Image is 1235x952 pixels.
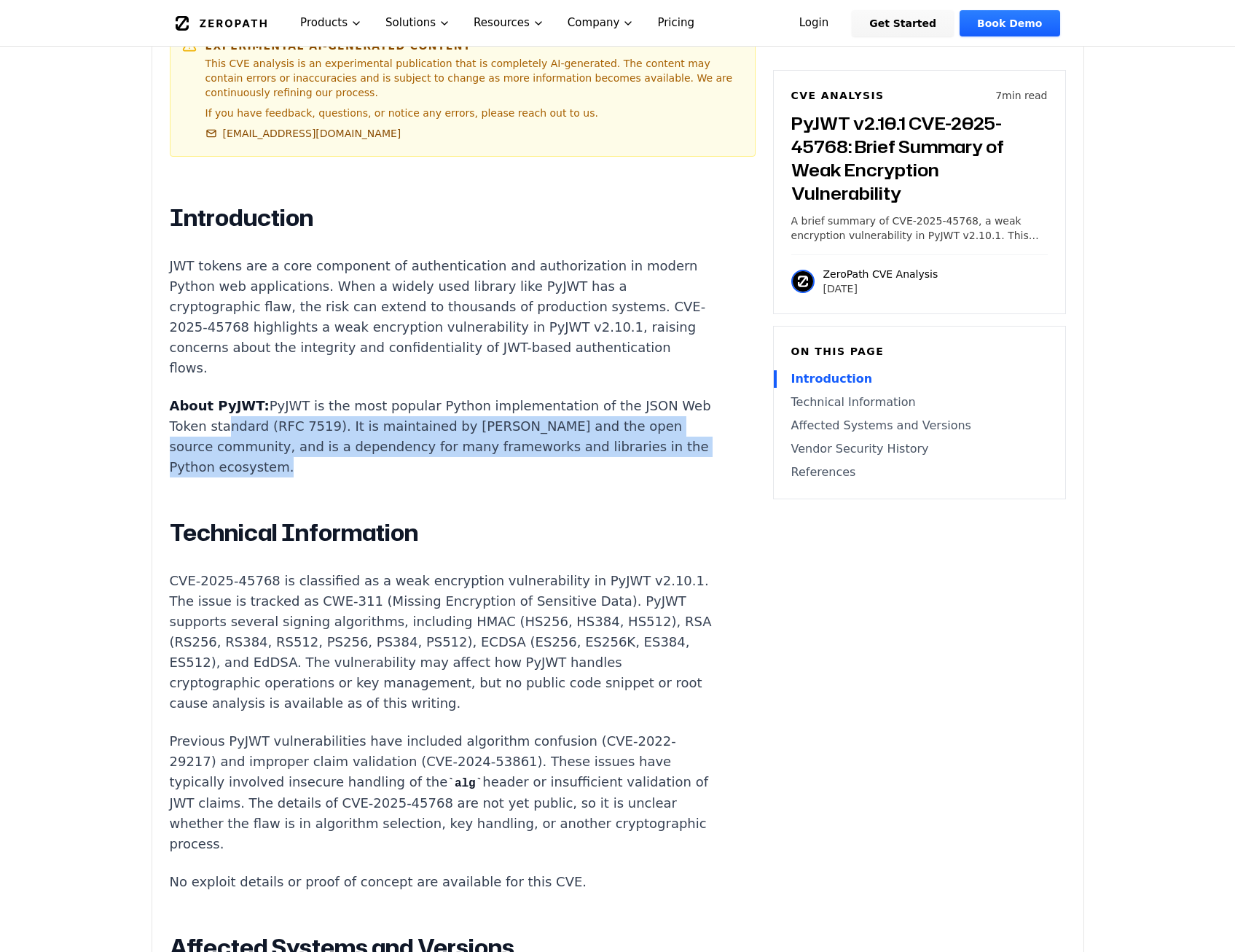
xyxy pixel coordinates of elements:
p: This CVE analysis is an experimental publication that is completely AI-generated. The content may... [205,56,743,100]
a: [EMAIL_ADDRESS][DOMAIN_NAME] [205,126,401,141]
p: ZeroPath CVE Analysis [823,267,938,281]
a: Get Started [852,10,954,36]
p: [DATE] [823,281,938,296]
h2: Technical Information [170,518,712,547]
p: Previous PyJWT vulnerabilities have included algorithm confusion (CVE-2022-29217) and improper cl... [170,731,712,854]
strong: About PyJWT: [170,398,270,413]
h6: CVE Analysis [791,88,885,103]
h6: On this page [791,344,1048,359]
a: References [791,464,1048,481]
a: Introduction [791,370,1048,388]
h3: PyJWT v2.10.1 CVE-2025-45768: Brief Summary of Weak Encryption Vulnerability [791,112,1048,205]
img: ZeroPath CVE Analysis [791,270,815,293]
p: No exploit details or proof of concept are available for this CVE. [170,872,712,892]
a: Login [782,10,847,36]
a: Book Demo [960,10,1059,36]
p: 7 min read [995,88,1047,103]
p: JWT tokens are a core component of authentication and authorization in modern Python web applicat... [170,256,712,378]
p: If you have feedback, questions, or notice any errors, please reach out to us. [205,106,743,120]
h2: Introduction [170,203,712,233]
a: Technical Information [791,394,1048,411]
a: Affected Systems and Versions [791,417,1048,434]
code: alg [447,777,482,790]
p: PyJWT is the most popular Python implementation of the JSON Web Token standard (RFC 7519). It is ... [170,396,712,477]
a: Vendor Security History [791,440,1048,458]
p: A brief summary of CVE-2025-45768, a weak encryption vulnerability in PyJWT v2.10.1. This post co... [791,214,1048,243]
p: CVE-2025-45768 is classified as a weak encryption vulnerability in PyJWT v2.10.1. The issue is tr... [170,571,712,714]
